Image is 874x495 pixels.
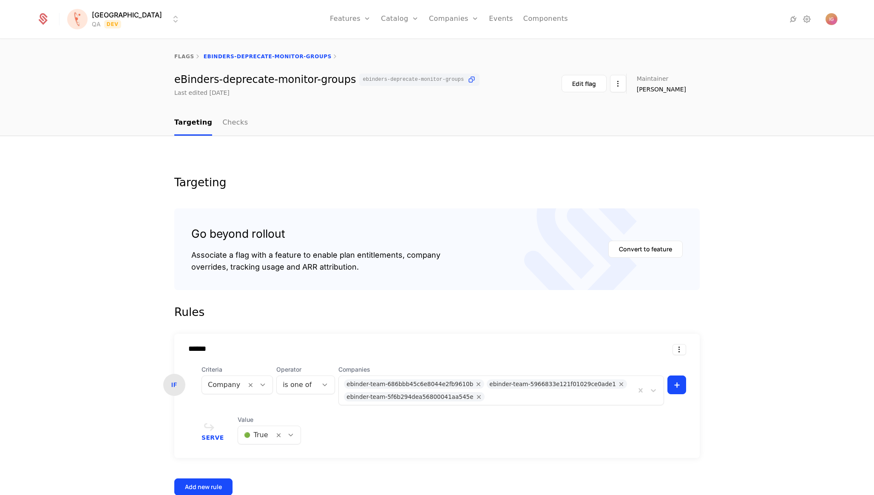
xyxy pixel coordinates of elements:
img: Igor Grebenarovic [826,13,837,25]
button: Select environment [70,10,181,28]
div: ebinder-team-686bbb45c6e8044e2fb9610b [346,379,473,389]
div: Targeting [174,177,700,188]
span: Maintainer [637,76,669,82]
span: Criteria [201,365,273,374]
ul: Choose Sub Page [174,111,248,136]
span: ebinders-deprecate-monitor-groups [363,77,464,82]
span: [GEOGRAPHIC_DATA] [92,10,162,20]
a: Targeting [174,111,212,136]
div: Associate a flag with a feature to enable plan entitlements, company overrides, tracking usage an... [191,249,440,273]
a: flags [174,54,194,60]
div: Add new rule [185,483,222,491]
div: Last edited [DATE] [174,88,230,97]
button: + [667,376,686,394]
button: Select action [673,344,686,355]
div: eBinders-deprecate-monitor-groups [174,74,480,86]
a: Integrations [788,14,798,24]
span: Companies [338,365,664,374]
div: ebinder-team-5f6b294dea56800041aa545e [346,392,473,401]
span: Serve [201,435,224,441]
div: Remove ebinder-team-5f6b294dea56800041aa545e [474,392,485,401]
nav: Main [174,111,700,136]
img: Florence [67,9,88,29]
button: Edit flag [562,75,607,92]
a: Settings [802,14,812,24]
div: Edit flag [572,80,596,88]
a: Checks [222,111,248,136]
span: Operator [276,365,335,374]
button: Convert to feature [608,241,683,258]
button: Select action [610,75,626,92]
span: Value [238,415,301,424]
div: Go beyond rollout [191,225,440,242]
div: Remove ebinder-team-686bbb45c6e8044e2fb9610b [473,379,484,389]
div: ebinder-team-5966833e121f01029ce0ade1 [489,379,616,389]
div: QA [92,20,101,28]
div: IF [163,374,185,396]
div: Rules [174,304,700,321]
button: Open user button [826,13,837,25]
div: Remove ebinder-team-5966833e121f01029ce0ade1 [616,379,627,389]
span: [PERSON_NAME] [637,85,686,94]
span: Dev [104,20,122,28]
